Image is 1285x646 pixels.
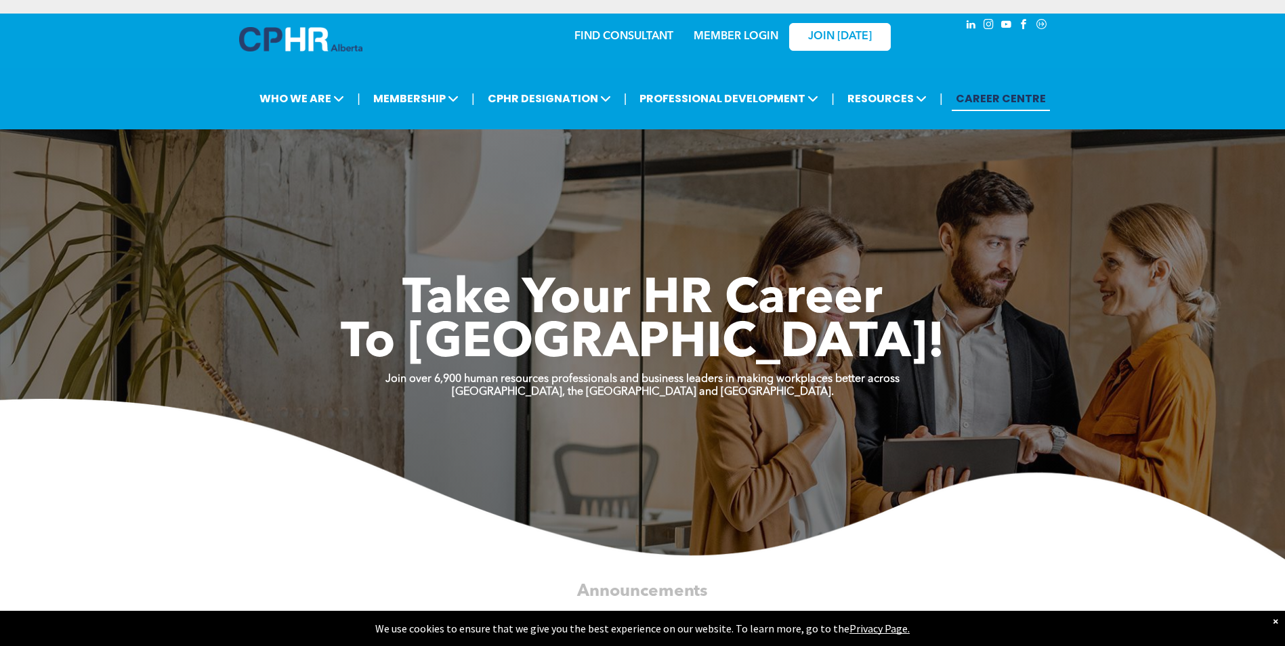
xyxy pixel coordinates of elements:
div: Dismiss notification [1273,614,1278,628]
a: CAREER CENTRE [952,86,1050,111]
li: | [471,85,475,112]
li: | [831,85,835,112]
span: JOIN [DATE] [808,30,872,43]
span: WHO WE ARE [255,86,348,111]
li: | [357,85,360,112]
strong: Join over 6,900 human resources professionals and business leaders in making workplaces better ac... [385,374,900,385]
span: MEMBERSHIP [369,86,463,111]
a: JOIN [DATE] [789,23,891,51]
strong: [GEOGRAPHIC_DATA], the [GEOGRAPHIC_DATA] and [GEOGRAPHIC_DATA]. [452,387,834,397]
a: youtube [999,17,1014,35]
a: MEMBER LOGIN [694,31,778,42]
a: instagram [982,17,996,35]
a: Social network [1034,17,1049,35]
li: | [624,85,627,112]
a: Privacy Page. [849,622,910,635]
span: To [GEOGRAPHIC_DATA]! [341,320,945,368]
a: facebook [1017,17,1032,35]
a: linkedin [964,17,979,35]
a: FIND CONSULTANT [574,31,673,42]
span: Announcements [577,583,707,600]
li: | [940,85,943,112]
span: RESOURCES [843,86,931,111]
img: A blue and white logo for cp alberta [239,27,362,51]
span: CPHR DESIGNATION [484,86,615,111]
span: PROFESSIONAL DEVELOPMENT [635,86,822,111]
span: Take Your HR Career [402,276,883,324]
